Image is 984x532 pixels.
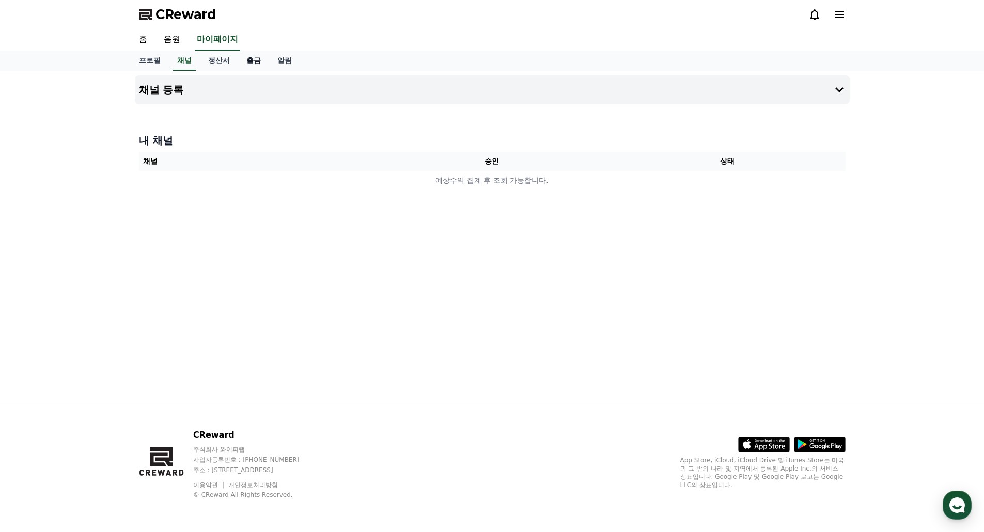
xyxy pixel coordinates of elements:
[131,29,155,51] a: 홈
[95,343,107,351] span: 대화
[193,445,319,454] p: 주식회사 와이피랩
[131,51,169,71] a: 프로필
[139,133,846,148] h4: 내 채널
[139,6,216,23] a: CReward
[135,75,850,104] button: 채널 등록
[139,84,184,95] h4: 채널 등록
[193,481,226,489] a: 이용약관
[193,491,319,499] p: © CReward All Rights Reserved.
[195,29,240,51] a: 마이페이지
[133,327,198,353] a: 설정
[228,481,278,489] a: 개인정보처리방침
[155,6,216,23] span: CReward
[680,456,846,489] p: App Store, iCloud, iCloud Drive 및 iTunes Store는 미국과 그 밖의 나라 및 지역에서 등록된 Apple Inc.의 서비스 상표입니다. Goo...
[193,466,319,474] p: 주소 : [STREET_ADDRESS]
[139,152,374,171] th: 채널
[193,429,319,441] p: CReward
[374,152,610,171] th: 승인
[160,343,172,351] span: 설정
[68,327,133,353] a: 대화
[238,51,269,71] a: 출금
[33,343,39,351] span: 홈
[269,51,300,71] a: 알림
[155,29,189,51] a: 음원
[173,51,196,71] a: 채널
[193,456,319,464] p: 사업자등록번호 : [PHONE_NUMBER]
[139,171,846,190] td: 예상수익 집계 후 조회 가능합니다.
[3,327,68,353] a: 홈
[610,152,845,171] th: 상태
[200,51,238,71] a: 정산서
